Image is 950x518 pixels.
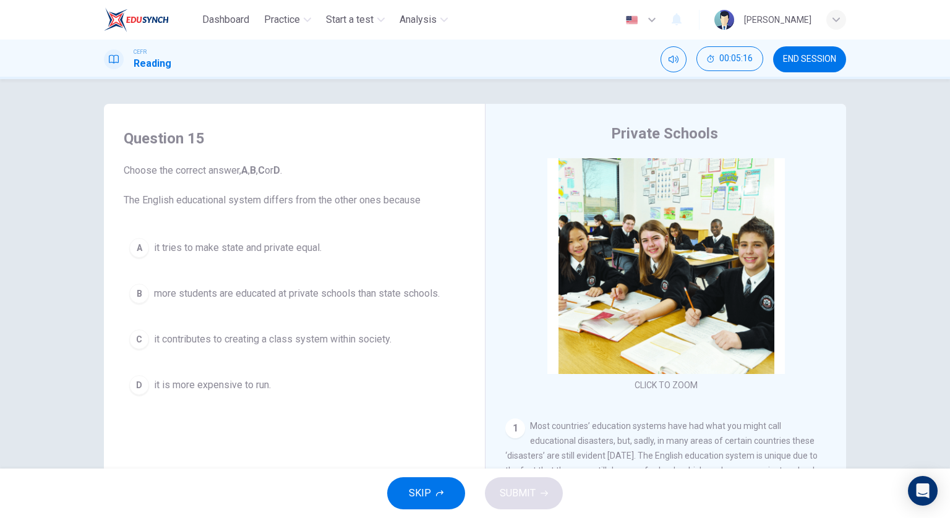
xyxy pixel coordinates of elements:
[154,286,440,301] span: more students are educated at private schools than state schools.
[129,375,149,395] div: D
[264,12,300,27] span: Practice
[202,12,249,27] span: Dashboard
[250,164,256,176] b: B
[611,124,718,143] h4: Private Schools
[661,46,687,72] div: Mute
[124,370,465,401] button: Dit is more expensive to run.
[124,278,465,309] button: Bmore students are educated at private schools than state schools.
[197,9,254,31] button: Dashboard
[124,163,465,208] span: Choose the correct answer, , , or . The English educational system differs from the other ones be...
[258,164,265,176] b: C
[696,46,763,71] button: 00:05:16
[744,12,811,27] div: [PERSON_NAME]
[908,476,938,506] div: Open Intercom Messenger
[154,240,322,255] span: it tries to make state and private equal.
[104,7,169,32] img: EduSynch logo
[624,15,640,25] img: en
[154,332,392,347] span: it contributes to creating a class system within society.
[129,238,149,258] div: A
[505,418,525,438] div: 1
[326,12,374,27] span: Start a test
[129,329,149,349] div: C
[104,7,197,32] a: EduSynch logo
[773,46,846,72] button: END SESSION
[134,48,147,56] span: CEFR
[714,10,734,30] img: Profile picture
[395,9,453,31] button: Analysis
[696,46,763,72] div: Hide
[273,164,280,176] b: D
[409,485,431,502] span: SKIP
[259,9,316,31] button: Practice
[124,232,465,263] button: Ait tries to make state and private equal.
[129,284,149,304] div: B
[134,56,171,71] h1: Reading
[124,129,465,148] h4: Question 15
[387,477,465,509] button: SKIP
[124,324,465,355] button: Cit contributes to creating a class system within society.
[321,9,390,31] button: Start a test
[154,378,271,393] span: it is more expensive to run.
[783,54,836,64] span: END SESSION
[400,12,437,27] span: Analysis
[719,54,753,64] span: 00:05:16
[241,164,248,176] b: A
